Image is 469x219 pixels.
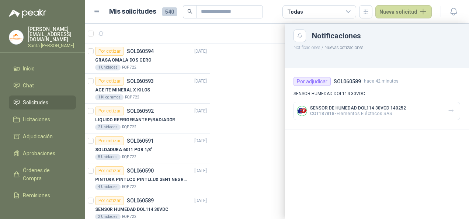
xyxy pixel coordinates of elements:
button: Close [293,29,306,42]
div: Notificaciones [312,32,460,39]
span: Chat [23,81,34,90]
img: Company Logo [297,106,307,116]
p: [PERSON_NAME] [EMAIL_ADDRESS][DOMAIN_NAME] [28,27,76,42]
a: Licitaciones [9,112,76,126]
a: Remisiones [9,188,76,202]
button: Notificaciones [293,45,320,50]
a: Chat [9,79,76,93]
img: Logo peakr [9,9,46,18]
p: - Elementos Eléctricos SAS [310,111,406,116]
span: Órdenes de Compra [23,166,69,182]
p: Santa [PERSON_NAME] [28,44,76,48]
span: Solicitudes [23,98,48,107]
span: search [187,9,192,14]
p: SENSOR DE HUMEDAD DOL114 30VCD 140252 [310,105,406,111]
button: Nueva solicitud [375,5,432,18]
a: Órdenes de Compra [9,163,76,185]
div: Todas [287,8,303,16]
span: Licitaciones [23,115,50,124]
span: hace 42 minutos [364,78,399,85]
span: Aprobaciones [23,149,55,157]
a: Inicio [9,62,76,76]
span: COT187818 [310,111,334,116]
span: 540 [162,7,177,16]
a: Solicitudes [9,95,76,109]
p: SENSOR HUMEDAD DOL114 30VDC [293,90,460,97]
span: Inicio [23,65,35,73]
a: Aprobaciones [9,146,76,160]
h1: Mis solicitudes [109,6,156,17]
p: / Nuevas cotizaciones [285,42,469,51]
span: Adjudicación [23,132,53,140]
div: Por adjudicar [293,77,331,86]
span: Remisiones [23,191,50,199]
a: Adjudicación [9,129,76,143]
img: Company Logo [9,30,23,44]
h4: SOL060589 [334,77,361,86]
